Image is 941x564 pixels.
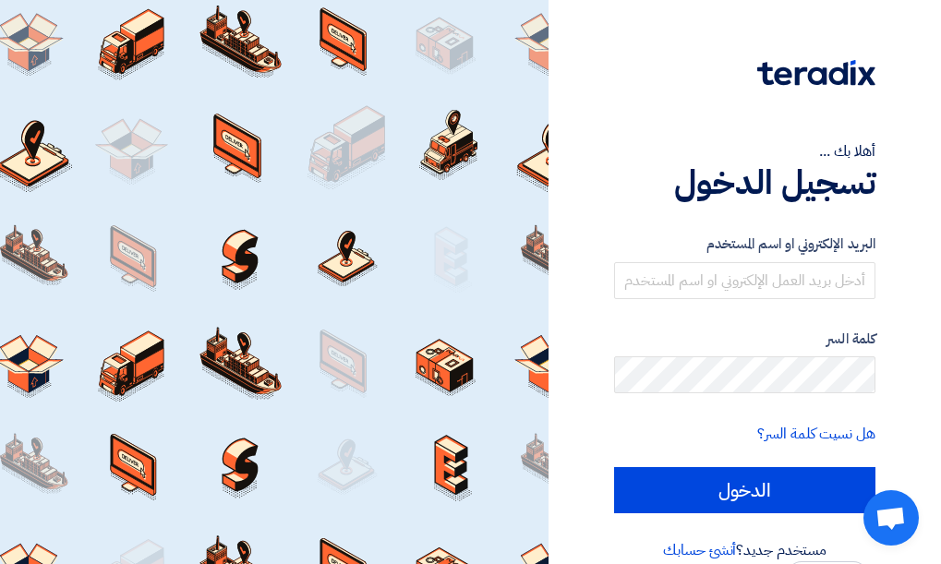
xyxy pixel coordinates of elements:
a: هل نسيت كلمة السر؟ [757,423,875,445]
input: أدخل بريد العمل الإلكتروني او اسم المستخدم الخاص بك ... [614,262,875,299]
img: Teradix logo [757,60,875,86]
h1: تسجيل الدخول [614,162,875,203]
label: كلمة السر [614,329,875,350]
div: Open chat [863,490,919,546]
label: البريد الإلكتروني او اسم المستخدم [614,234,875,255]
a: أنشئ حسابك [663,539,736,561]
input: الدخول [614,467,875,513]
div: مستخدم جديد؟ [614,539,875,561]
div: أهلا بك ... [614,140,875,162]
